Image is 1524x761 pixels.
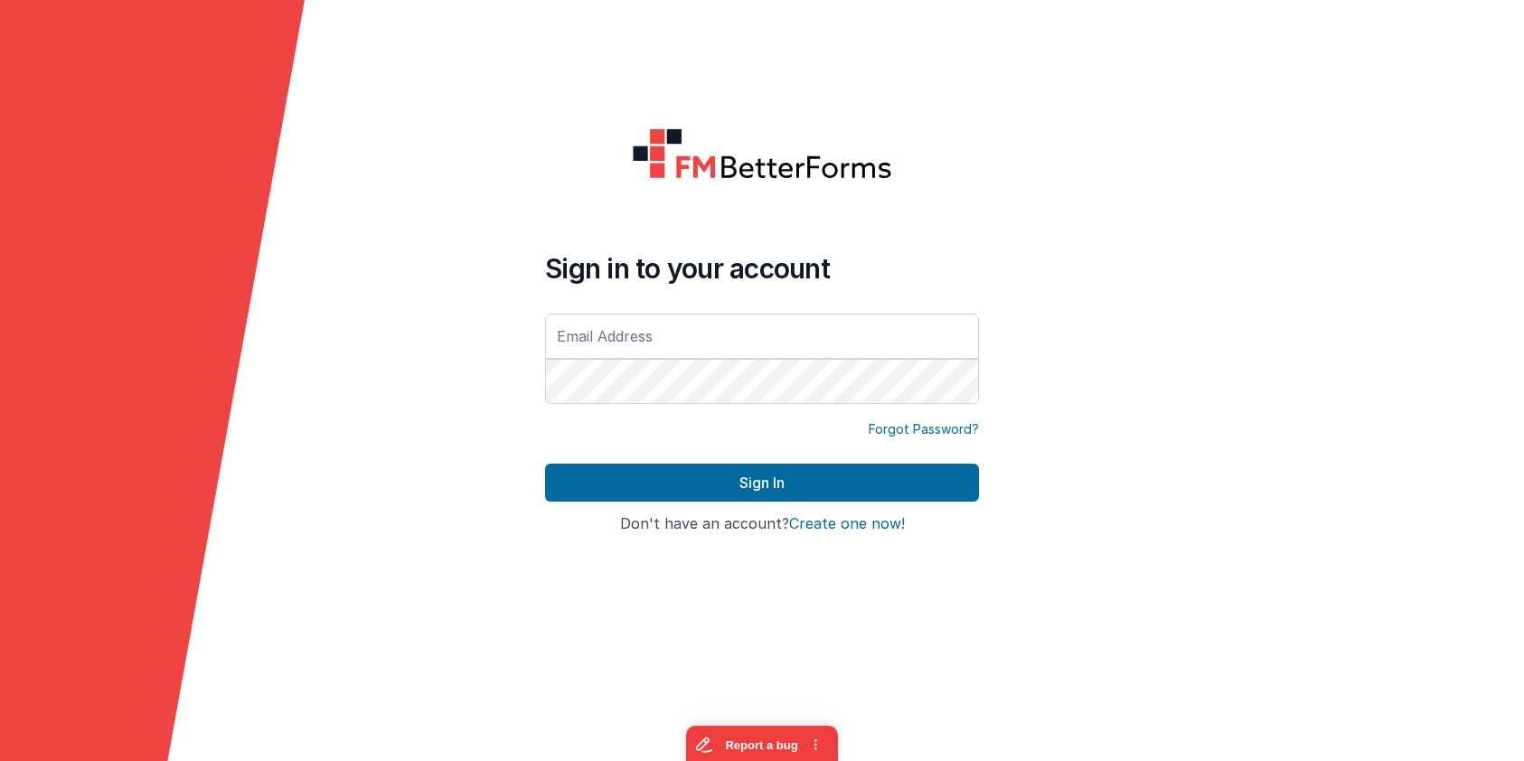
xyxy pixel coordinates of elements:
[545,516,979,532] h4: Don't have an account?
[789,516,905,532] button: Create one now!
[545,314,979,359] input: Email Address
[545,252,979,285] h4: Sign in to your account
[869,420,979,438] a: Forgot Password?
[545,464,979,502] button: Sign In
